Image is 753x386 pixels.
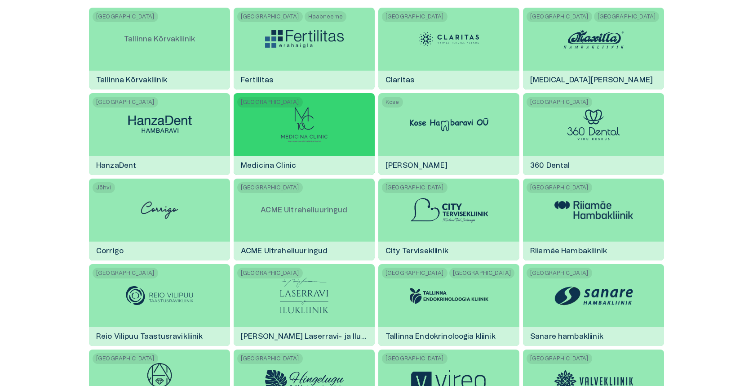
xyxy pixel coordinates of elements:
[527,97,592,108] span: [GEOGRAPHIC_DATA]
[234,68,281,92] h6: Fertilitas
[378,93,519,175] a: KoseKose Hambaravi logo[PERSON_NAME]
[93,182,115,193] span: Jõhvi
[378,324,503,349] h6: Tallinna Endokrinoloogia kliinik
[382,11,447,22] span: [GEOGRAPHIC_DATA]
[523,93,664,175] a: [GEOGRAPHIC_DATA]360 Dental logo360 Dental
[523,68,660,92] h6: [MEDICAL_DATA][PERSON_NAME]
[89,93,230,175] a: [GEOGRAPHIC_DATA]HanzaDent logoHanzaDent
[93,268,158,278] span: [GEOGRAPHIC_DATA]
[253,197,354,223] p: ACME Ultraheliuuringud
[567,109,620,140] img: 360 Dental logo
[554,201,633,219] img: Riiamäe Hambakliinik logo
[89,153,143,178] h6: HanzaDent
[237,97,303,108] span: [GEOGRAPHIC_DATA]
[89,68,174,92] h6: Tallinna Kõrvakliinik
[523,324,611,349] h6: Sanare hambakliinik
[378,264,519,346] a: [GEOGRAPHIC_DATA][GEOGRAPHIC_DATA]Tallinna Endokrinoloogia kliinik logoTallinna Endokrinoloogia k...
[560,26,627,53] img: Maxilla Hambakliinik logo
[410,288,488,304] img: Tallinna Endokrinoloogia kliinik logo
[382,97,403,108] span: Kose
[93,97,158,108] span: [GEOGRAPHIC_DATA]
[527,268,592,278] span: [GEOGRAPHIC_DATA]
[265,30,344,48] img: Fertilitas logo
[382,353,447,364] span: [GEOGRAPHIC_DATA]
[234,153,303,178] h6: Medicina Clinic
[89,264,230,346] a: [GEOGRAPHIC_DATA]Reio Vilipuu Taastusravikliinik logoReio Vilipuu Taastusravikliinik
[523,8,664,90] a: [GEOGRAPHIC_DATA][GEOGRAPHIC_DATA]Maxilla Hambakliinik logo[MEDICAL_DATA][PERSON_NAME]
[237,268,303,278] span: [GEOGRAPHIC_DATA]
[237,353,303,364] span: [GEOGRAPHIC_DATA]
[237,182,303,193] span: [GEOGRAPHIC_DATA]
[527,182,592,193] span: [GEOGRAPHIC_DATA]
[234,264,375,346] a: [GEOGRAPHIC_DATA]Dr Mari Laasma Laserravi- ja Ilukliinik logo[PERSON_NAME] Laserravi- ja Ilukliinik
[382,268,447,278] span: [GEOGRAPHIC_DATA]
[410,118,488,131] img: Kose Hambaravi logo
[89,239,131,263] h6: Corrigo
[137,192,182,228] img: Corrigo logo
[415,26,483,53] img: Claritas logo
[449,268,515,278] span: [GEOGRAPHIC_DATA]
[378,239,456,263] h6: City Tervisekliinik
[378,179,519,260] a: [GEOGRAPHIC_DATA]City Tervisekliinik logoCity Tervisekliinik
[523,179,664,260] a: [GEOGRAPHIC_DATA]Riiamäe Hambakliinik logoRiiamäe Hambakliinik
[89,324,210,349] h6: Reio Vilipuu Taastusravikliinik
[89,179,230,260] a: JõhviCorrigo logoCorrigo
[378,8,519,90] a: [GEOGRAPHIC_DATA]Claritas logoClaritas
[279,278,328,314] img: Dr Mari Laasma Laserravi- ja Ilukliinik logo
[382,182,447,193] span: [GEOGRAPHIC_DATA]
[234,179,375,260] a: [GEOGRAPHIC_DATA]ACME UltraheliuuringudACME Ultraheliuuringud
[234,93,375,175] a: [GEOGRAPHIC_DATA]Medicina Clinic logoMedicina Clinic
[527,353,592,364] span: [GEOGRAPHIC_DATA]
[594,11,660,22] span: [GEOGRAPHIC_DATA]
[523,239,614,263] h6: Riiamäe Hambakliinik
[527,11,592,22] span: [GEOGRAPHIC_DATA]
[234,239,335,263] h6: ACME Ultraheliuuringud
[89,8,230,90] a: [GEOGRAPHIC_DATA]Tallinna KõrvakliinikTallinna Kõrvakliinik
[120,112,199,137] img: HanzaDent logo
[93,353,158,364] span: [GEOGRAPHIC_DATA]
[117,27,202,52] p: Tallinna Kõrvakliinik
[234,324,375,349] h6: [PERSON_NAME] Laserravi- ja Ilukliinik
[410,197,488,223] img: City Tervisekliinik logo
[234,8,375,90] a: [GEOGRAPHIC_DATA]HaabneemeFertilitas logoFertilitas
[126,286,193,305] img: Reio Vilipuu Taastusravikliinik logo
[523,264,664,346] a: [GEOGRAPHIC_DATA]Sanare hambakliinik logoSanare hambakliinik
[554,281,633,310] img: Sanare hambakliinik logo
[523,153,577,178] h6: 360 Dental
[237,11,303,22] span: [GEOGRAPHIC_DATA]
[378,68,421,92] h6: Claritas
[305,11,346,22] span: Haabneeme
[280,107,328,143] img: Medicina Clinic logo
[93,11,158,22] span: [GEOGRAPHIC_DATA]
[378,153,455,178] h6: [PERSON_NAME]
